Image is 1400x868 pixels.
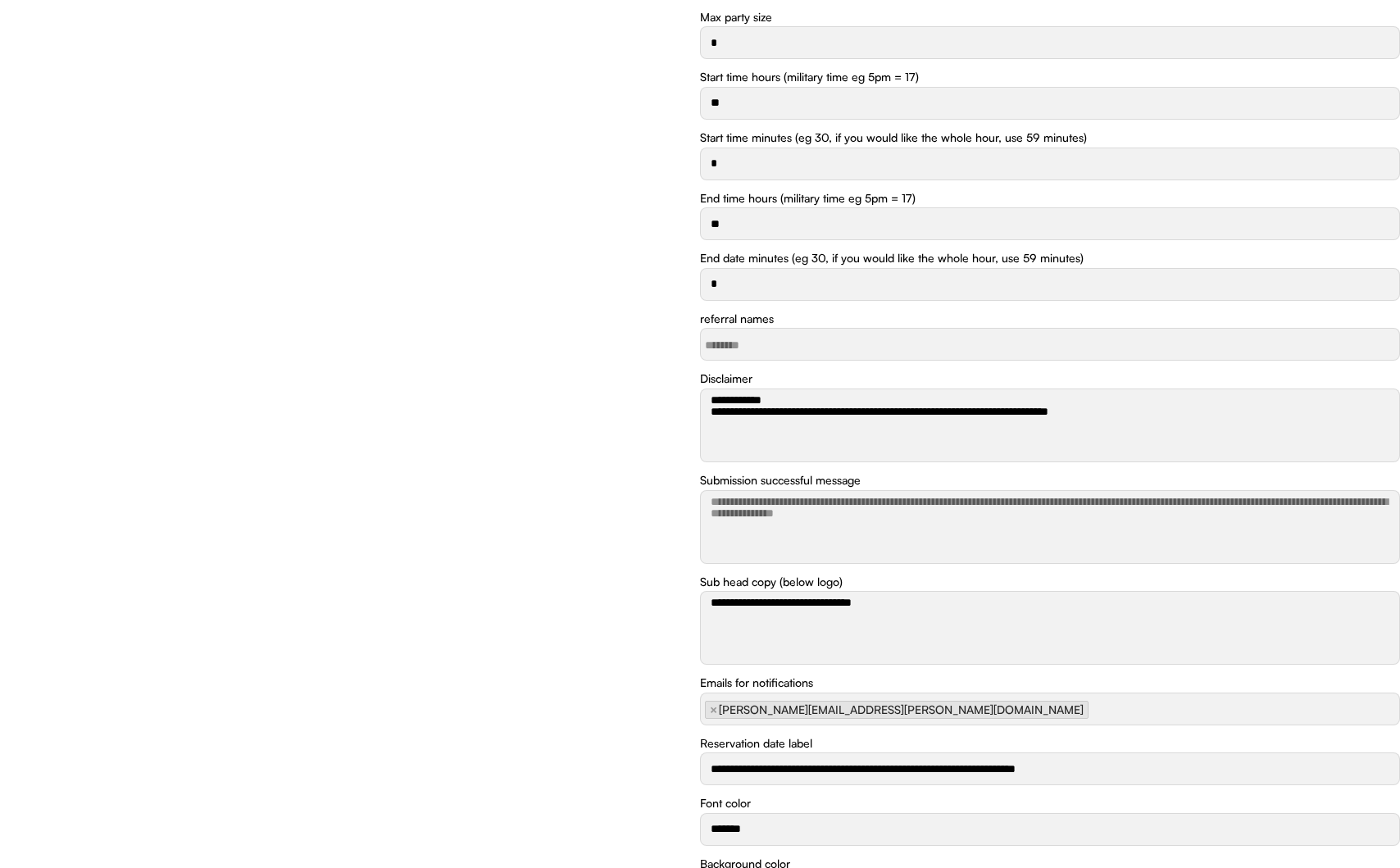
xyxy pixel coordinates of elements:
div: Sub head copy (below logo) [700,574,843,590]
span: × [710,704,717,716]
div: Start time hours (military time eg 5pm = 17) [700,69,919,85]
li: Dorothy.Boyd@catchhg.com [705,701,1089,719]
div: referral names [700,311,774,327]
div: Max party size [700,9,772,25]
div: Start time minutes (eg 30, if you would like the whole hour, use 59 minutes) [700,130,1087,146]
div: Disclaimer [700,370,752,387]
div: Reservation date label [700,735,812,752]
div: Emails for notifications [700,675,813,691]
div: Submission successful message [700,472,861,489]
div: Font color [700,795,751,811]
div: End date minutes (eg 30, if you would like the whole hour, use 59 minutes) [700,250,1084,266]
div: End time hours (military time eg 5pm = 17) [700,190,916,207]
